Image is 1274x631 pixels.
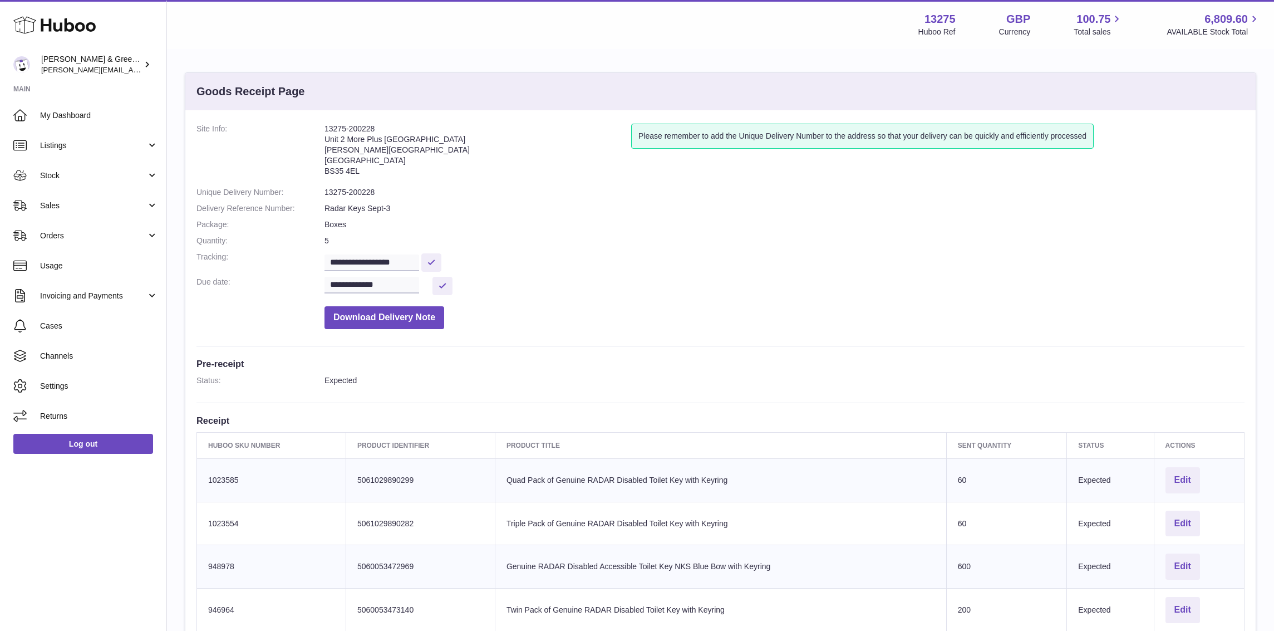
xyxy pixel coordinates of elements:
[1167,27,1261,37] span: AVAILABLE Stock Total
[1167,12,1261,37] a: 6,809.60 AVAILABLE Stock Total
[196,277,324,295] dt: Due date:
[40,261,158,271] span: Usage
[918,27,956,37] div: Huboo Ref
[1067,458,1154,502] td: Expected
[40,140,146,151] span: Listings
[495,458,946,502] td: Quad Pack of Genuine RADAR Disabled Toilet Key with Keyring
[1165,597,1200,623] button: Edit
[196,203,324,214] dt: Delivery Reference Number:
[631,124,1094,149] div: Please remember to add the Unique Delivery Number to the address so that your delivery can be qui...
[924,12,956,27] strong: 13275
[946,458,1067,502] td: 60
[40,351,158,361] span: Channels
[346,545,495,589] td: 5060053472969
[1074,27,1123,37] span: Total sales
[495,502,946,545] td: Triple Pack of Genuine RADAR Disabled Toilet Key with Keyring
[1165,511,1200,537] button: Edit
[495,545,946,589] td: Genuine RADAR Disabled Accessible Toilet Key NKS Blue Bow with Keyring
[40,200,146,211] span: Sales
[40,231,146,241] span: Orders
[196,252,324,271] dt: Tracking:
[324,124,631,182] address: 13275-200228 Unit 2 More Plus [GEOGRAPHIC_DATA] [PERSON_NAME][GEOGRAPHIC_DATA] [GEOGRAPHIC_DATA] ...
[1074,12,1123,37] a: 100.75 Total sales
[40,110,158,121] span: My Dashboard
[324,219,1245,230] dd: Boxes
[13,56,30,73] img: ellen@bluebadgecompany.co.uk
[1165,467,1200,493] button: Edit
[197,458,346,502] td: 1023585
[1067,502,1154,545] td: Expected
[196,236,324,246] dt: Quantity:
[324,306,444,329] button: Download Delivery Note
[324,375,1245,386] dd: Expected
[946,545,1067,589] td: 600
[41,54,141,75] div: [PERSON_NAME] & Green Ltd
[946,502,1067,545] td: 60
[197,545,346,589] td: 948978
[1154,432,1244,458] th: Actions
[196,358,1245,370] h3: Pre-receipt
[196,219,324,230] dt: Package:
[946,432,1067,458] th: Sent Quantity
[41,65,223,74] span: [PERSON_NAME][EMAIL_ADDRESS][DOMAIN_NAME]
[40,411,158,422] span: Returns
[346,458,495,502] td: 5061029890299
[197,502,346,545] td: 1023554
[324,236,1245,246] dd: 5
[346,432,495,458] th: Product Identifier
[324,187,1245,198] dd: 13275-200228
[40,381,158,392] span: Settings
[999,27,1031,37] div: Currency
[346,502,495,545] td: 5061029890282
[1067,432,1154,458] th: Status
[495,432,946,458] th: Product title
[1204,12,1248,27] span: 6,809.60
[196,84,305,99] h3: Goods Receipt Page
[1076,12,1110,27] span: 100.75
[1067,545,1154,589] td: Expected
[13,434,153,454] a: Log out
[324,203,1245,214] dd: Radar Keys Sept-3
[196,124,324,182] dt: Site Info:
[196,414,1245,427] h3: Receipt
[197,432,346,458] th: Huboo SKU Number
[40,291,146,301] span: Invoicing and Payments
[40,321,158,331] span: Cases
[1006,12,1030,27] strong: GBP
[196,375,324,386] dt: Status:
[196,187,324,198] dt: Unique Delivery Number:
[40,170,146,181] span: Stock
[1165,554,1200,580] button: Edit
